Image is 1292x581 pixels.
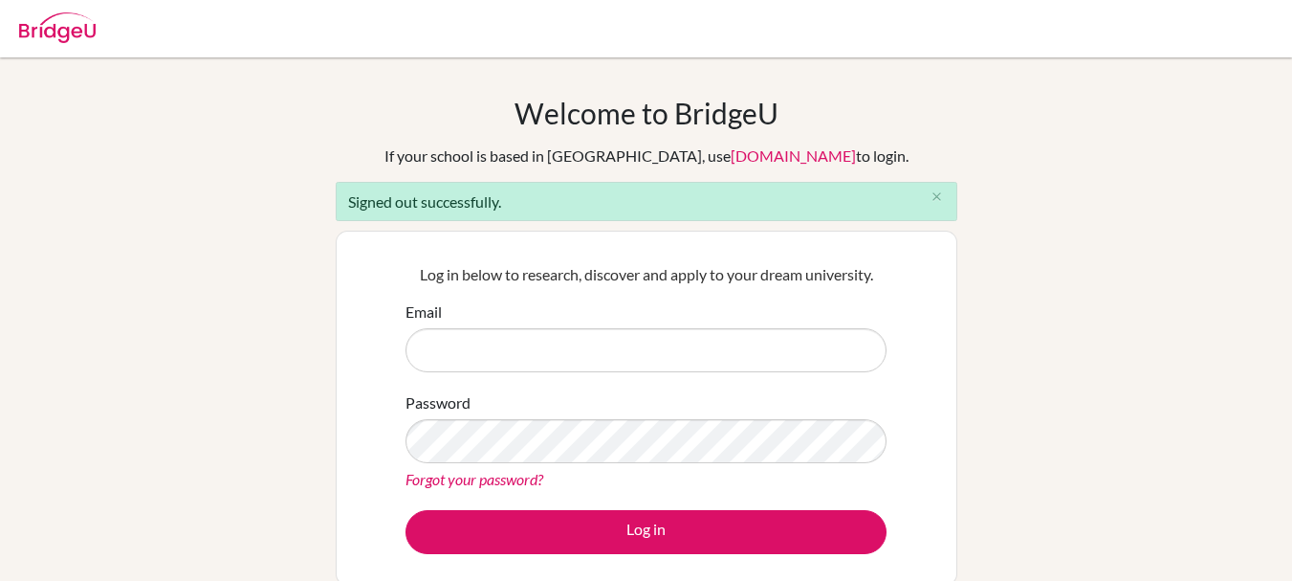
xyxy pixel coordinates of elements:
[918,183,956,212] button: Close
[515,96,778,130] h1: Welcome to BridgeU
[19,12,96,43] img: Bridge-U
[731,146,856,165] a: [DOMAIN_NAME]
[405,391,471,414] label: Password
[405,263,887,286] p: Log in below to research, discover and apply to your dream university.
[405,470,543,488] a: Forgot your password?
[930,190,944,204] i: close
[405,301,442,324] label: Email
[405,510,887,554] button: Log in
[336,182,957,221] div: Signed out successfully.
[384,145,909,168] div: If your school is based in [GEOGRAPHIC_DATA], use to login.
